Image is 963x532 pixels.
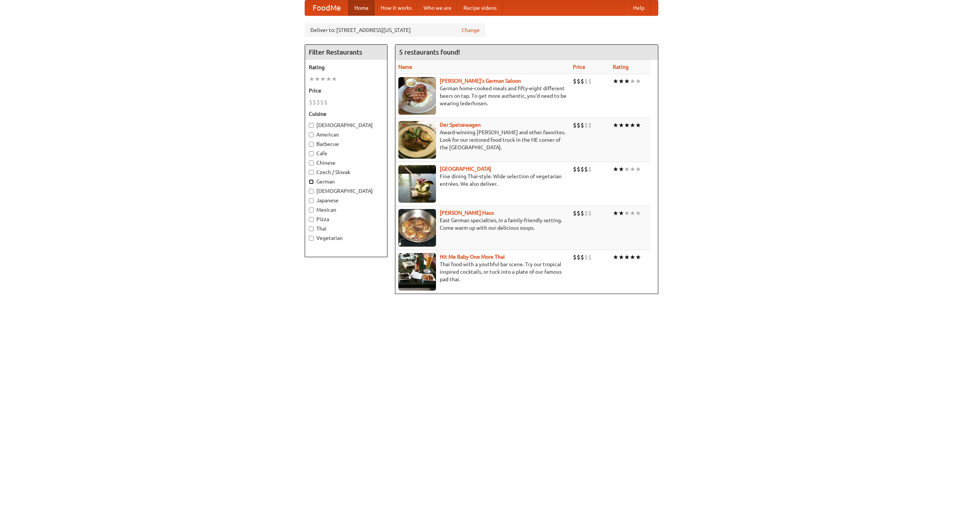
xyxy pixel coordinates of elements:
b: Hit Me Baby One More Thai [440,254,505,260]
li: $ [584,165,588,173]
li: ★ [635,209,641,217]
li: $ [588,77,592,85]
li: $ [573,209,577,217]
li: ★ [630,253,635,261]
li: ★ [630,209,635,217]
input: [DEMOGRAPHIC_DATA] [309,123,314,128]
li: ★ [613,165,618,173]
li: $ [580,165,584,173]
p: Award-winning [PERSON_NAME] and other favorites. Look for our restored food truck in the NE corne... [398,129,567,151]
p: Thai food with a youthful bar scene. Try our tropical inspired cocktails, or tuck into a plate of... [398,261,567,283]
input: Vegetarian [309,236,314,241]
li: $ [584,77,588,85]
li: $ [573,253,577,261]
li: $ [588,121,592,129]
label: Czech / Slovak [309,168,383,176]
h5: Price [309,87,383,94]
label: Thai [309,225,383,232]
label: [DEMOGRAPHIC_DATA] [309,121,383,129]
li: ★ [331,75,337,83]
img: satay.jpg [398,165,436,203]
li: ★ [613,253,618,261]
li: $ [584,253,588,261]
li: ★ [309,75,314,83]
li: ★ [624,77,630,85]
label: Vegetarian [309,234,383,242]
input: Mexican [309,208,314,212]
label: German [309,178,383,185]
a: Price [573,64,585,70]
li: ★ [613,77,618,85]
input: Japanese [309,198,314,203]
li: $ [573,77,577,85]
input: Czech / Slovak [309,170,314,175]
input: Cafe [309,151,314,156]
li: $ [580,121,584,129]
input: Thai [309,226,314,231]
img: esthers.jpg [398,77,436,115]
a: Home [348,0,375,15]
li: ★ [624,121,630,129]
img: speisewagen.jpg [398,121,436,159]
li: ★ [613,121,618,129]
li: ★ [618,253,624,261]
li: $ [588,253,592,261]
li: $ [577,77,580,85]
li: ★ [618,209,624,217]
li: ★ [635,121,641,129]
p: Fine dining Thai-style. Wide selection of vegetarian entrées. We also deliver. [398,173,567,188]
a: [PERSON_NAME] Haus [440,210,494,216]
h5: Cuisine [309,110,383,118]
li: ★ [618,77,624,85]
input: Pizza [309,217,314,222]
a: How it works [375,0,418,15]
li: $ [313,98,316,106]
li: $ [324,98,328,106]
li: ★ [624,165,630,173]
b: [PERSON_NAME]'s German Saloon [440,78,521,84]
ng-pluralize: 5 restaurants found! [399,49,460,56]
li: ★ [635,77,641,85]
li: ★ [613,209,618,217]
a: FoodMe [305,0,348,15]
a: [GEOGRAPHIC_DATA] [440,166,491,172]
li: ★ [635,165,641,173]
li: $ [309,98,313,106]
label: [DEMOGRAPHIC_DATA] [309,187,383,195]
li: $ [588,209,592,217]
li: ★ [314,75,320,83]
a: Recipe videos [457,0,503,15]
li: $ [580,209,584,217]
li: ★ [618,165,624,173]
li: $ [580,253,584,261]
li: $ [320,98,324,106]
li: ★ [630,165,635,173]
a: Name [398,64,412,70]
li: $ [573,121,577,129]
li: ★ [624,209,630,217]
img: kohlhaus.jpg [398,209,436,247]
li: ★ [630,121,635,129]
li: $ [577,253,580,261]
li: $ [584,121,588,129]
a: Der Speisewagen [440,122,481,128]
li: ★ [635,253,641,261]
li: ★ [320,75,326,83]
li: $ [588,165,592,173]
a: Who we are [418,0,457,15]
a: Rating [613,64,629,70]
p: East German specialties, in a family-friendly setting. Come warm up with our delicious soups. [398,217,567,232]
li: $ [577,121,580,129]
label: Cafe [309,150,383,157]
label: Barbecue [309,140,383,148]
label: Japanese [309,197,383,204]
label: Mexican [309,206,383,214]
a: Change [462,26,480,34]
li: $ [584,209,588,217]
a: Help [627,0,650,15]
li: $ [577,165,580,173]
input: Chinese [309,161,314,165]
